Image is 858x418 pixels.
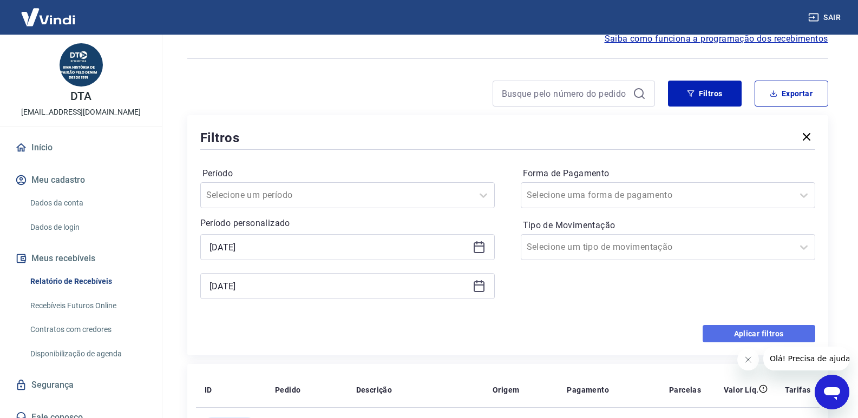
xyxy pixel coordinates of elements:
input: Data inicial [209,239,468,255]
iframe: Mensagem da empresa [763,347,849,370]
button: Exportar [755,81,828,107]
a: Dados da conta [26,192,149,214]
p: Pedido [275,384,300,395]
h5: Filtros [200,129,240,147]
label: Tipo de Movimentação [523,219,813,232]
input: Data final [209,278,468,294]
p: Tarifas [785,384,811,395]
label: Período [202,167,493,180]
p: Origem [493,384,519,395]
p: ID [205,384,212,395]
label: Forma de Pagamento [523,167,813,180]
a: Disponibilização de agenda [26,343,149,365]
a: Contratos com credores [26,319,149,341]
input: Busque pelo número do pedido [502,85,628,102]
a: Segurança [13,373,149,397]
a: Recebíveis Futuros Online [26,295,149,317]
button: Filtros [668,81,742,107]
img: Vindi [13,1,83,34]
img: 72e98693-06cc-4190-8999-a2f76e042f08.jpeg [60,43,103,87]
p: DTA [70,91,91,102]
p: Descrição [356,384,392,395]
button: Sair [806,8,845,28]
p: [EMAIL_ADDRESS][DOMAIN_NAME] [21,107,141,118]
p: Valor Líq. [724,384,759,395]
p: Pagamento [567,384,609,395]
button: Meus recebíveis [13,247,149,270]
button: Meu cadastro [13,168,149,192]
p: Parcelas [669,384,701,395]
iframe: Fechar mensagem [737,349,759,370]
a: Saiba como funciona a programação dos recebimentos [605,32,828,45]
button: Aplicar filtros [703,325,815,342]
span: Olá! Precisa de ajuda? [6,8,91,16]
p: Período personalizado [200,217,495,230]
iframe: Botão para abrir a janela de mensagens [815,375,849,409]
a: Início [13,136,149,160]
a: Dados de login [26,216,149,238]
a: Relatório de Recebíveis [26,270,149,293]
